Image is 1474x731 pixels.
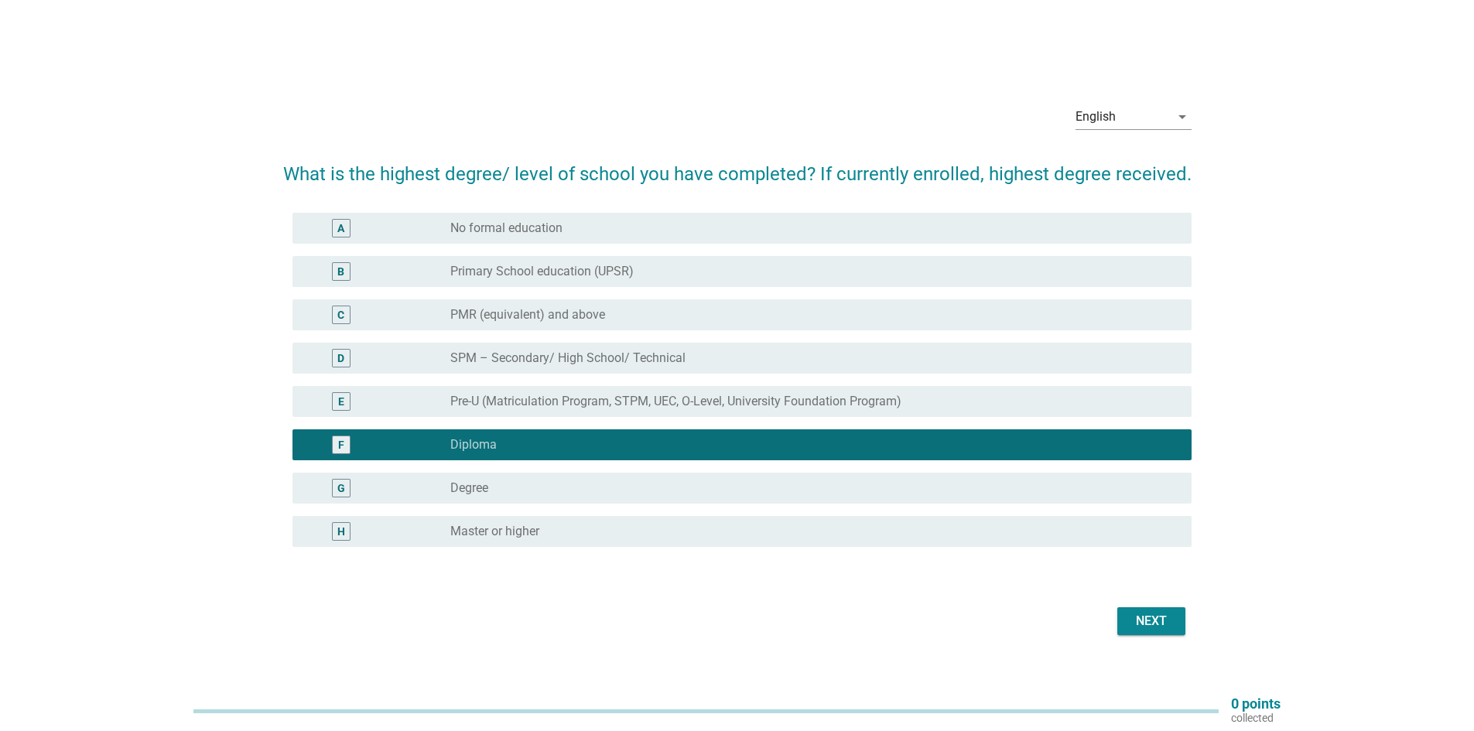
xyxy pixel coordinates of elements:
[1130,612,1173,630] div: Next
[450,524,539,539] label: Master or higher
[337,220,344,236] div: A
[450,350,686,366] label: SPM – Secondary/ High School/ Technical
[337,306,344,323] div: C
[337,523,345,539] div: H
[450,394,901,409] label: Pre-U (Matriculation Program, STPM, UEC, O-Level, University Foundation Program)
[283,145,1192,188] h2: What is the highest degree/ level of school you have completed? If currently enrolled, highest de...
[337,350,344,366] div: D
[338,393,344,409] div: E
[1173,108,1192,126] i: arrow_drop_down
[450,437,497,453] label: Diploma
[1231,697,1281,711] p: 0 points
[450,264,634,279] label: Primary School education (UPSR)
[1076,110,1116,124] div: English
[450,220,563,236] label: No formal education
[338,436,344,453] div: F
[337,480,345,496] div: G
[1231,711,1281,725] p: collected
[450,307,605,323] label: PMR (equivalent) and above
[337,263,344,279] div: B
[450,480,488,496] label: Degree
[1117,607,1185,635] button: Next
